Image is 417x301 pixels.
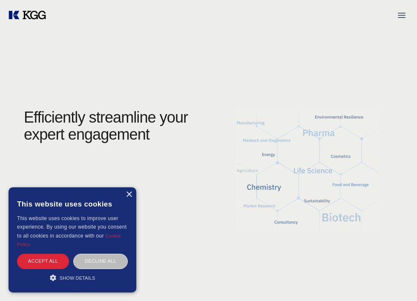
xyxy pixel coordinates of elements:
div: Show details [17,273,128,282]
a: Cookie Policy [17,233,121,247]
h1: Efficiently streamline your expert engagement [24,109,195,143]
img: KGG Fifth Element RED [209,109,407,232]
span: This website uses cookies to improve user experience. By using our website you consent to all coo... [17,215,127,239]
a: KOL Knowledge Platform: Talk to Key External Experts (KEE) [7,9,53,22]
div: Close [126,192,132,198]
span: Show details [60,275,95,281]
div: This website uses cookies [17,194,128,214]
div: Decline all [73,254,128,269]
button: Open menu [393,7,410,24]
div: Accept all [17,254,69,269]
